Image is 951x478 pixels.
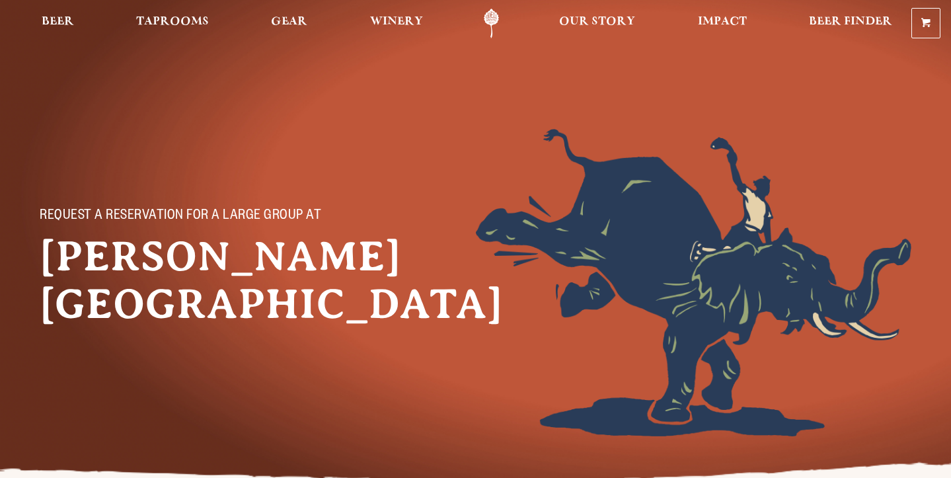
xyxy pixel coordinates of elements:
span: Winery [370,17,423,27]
a: Beer [33,9,83,38]
a: Impact [689,9,755,38]
h1: [PERSON_NAME][GEOGRAPHIC_DATA] [40,233,357,328]
span: Beer [42,17,74,27]
a: Beer Finder [800,9,901,38]
a: Winery [361,9,432,38]
a: Our Story [551,9,644,38]
span: Our Story [559,17,635,27]
p: Request a reservation for a large group at [40,209,330,225]
a: Gear [262,9,316,38]
img: Foreground404 [476,129,912,436]
a: Odell Home [467,9,516,38]
a: Taprooms [128,9,217,38]
span: Gear [271,17,307,27]
span: Taprooms [136,17,209,27]
span: Beer Finder [809,17,892,27]
span: Impact [698,17,747,27]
